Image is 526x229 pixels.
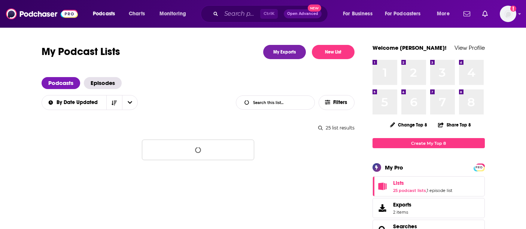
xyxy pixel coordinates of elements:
[393,180,452,186] a: Lists
[510,6,516,12] svg: Email not verified
[385,164,403,171] div: My Pro
[93,9,115,19] span: Podcasts
[460,7,473,20] a: Show notifications dropdown
[41,100,106,105] button: open menu
[437,9,450,19] span: More
[375,203,390,213] span: Exports
[426,188,427,193] span: ,
[500,6,516,22] button: Show profile menu
[373,176,485,196] span: Lists
[88,8,125,20] button: open menu
[338,8,382,20] button: open menu
[208,5,335,22] div: Search podcasts, credits, & more...
[106,95,122,110] button: Sort Direction
[385,9,421,19] span: For Podcasters
[373,138,485,148] a: Create My Top 8
[6,7,78,21] img: Podchaser - Follow, Share and Rate Podcasts
[260,9,278,19] span: Ctrl K
[475,165,484,170] span: PRO
[42,77,80,89] a: Podcasts
[373,198,485,218] a: Exports
[393,201,411,208] span: Exports
[454,44,485,51] a: View Profile
[154,8,196,20] button: open menu
[42,95,138,110] h2: Choose List sort
[373,44,447,51] a: Welcome [PERSON_NAME]!
[375,181,390,192] a: Lists
[333,100,348,105] span: Filters
[386,120,432,129] button: Change Top 8
[159,9,186,19] span: Monitoring
[129,9,145,19] span: Charts
[393,210,411,215] span: 2 items
[57,100,100,105] span: By Date Updated
[343,9,373,19] span: For Business
[427,188,452,193] a: 1 episode list
[312,45,355,59] button: New List
[287,12,318,16] span: Open Advanced
[475,164,484,170] a: PRO
[393,180,404,186] span: Lists
[42,125,355,131] div: 25 list results
[438,117,471,132] button: Share Top 8
[479,7,491,20] a: Show notifications dropdown
[308,4,321,12] span: New
[500,6,516,22] span: Logged in as dresnic
[319,95,355,110] button: Filters
[284,9,322,18] button: Open AdvancedNew
[142,140,254,160] button: Loading
[84,77,122,89] a: Episodes
[393,188,426,193] a: 25 podcast lists
[380,8,432,20] button: open menu
[124,8,149,20] a: Charts
[500,6,516,22] img: User Profile
[122,95,138,110] button: open menu
[221,8,260,20] input: Search podcasts, credits, & more...
[263,45,306,59] a: My Exports
[42,45,120,59] h1: My Podcast Lists
[432,8,459,20] button: open menu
